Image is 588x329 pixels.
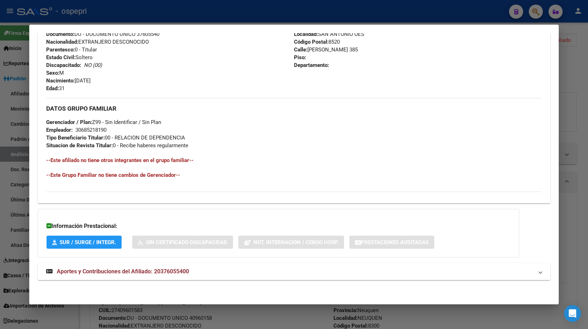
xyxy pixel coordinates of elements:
[294,31,318,37] strong: Localidad:
[46,127,73,133] strong: Empleador:
[46,156,541,164] h4: --Este afiliado no tiene otros integrantes en el grupo familiar--
[46,31,159,37] span: DU - DOCUMENTO UNICO 37605540
[294,62,329,68] strong: Departamento:
[46,54,75,61] strong: Estado Civil:
[46,46,97,53] span: 0 - Titular
[84,62,102,68] i: NO (00)
[294,46,307,53] strong: Calle:
[253,239,338,246] span: Not. Internacion / Censo Hosp.
[46,119,92,125] strong: Gerenciador / Plan:
[46,85,65,92] span: 31
[46,171,541,179] h4: --Este Grupo Familiar no tiene cambios de Gerenciador--
[75,126,106,134] div: 30685218190
[46,39,149,45] span: EXTRANJERO DESCONOCIDO
[47,236,122,249] button: SUR / SURGE / INTEGR.
[46,46,75,53] strong: Parentesco:
[294,39,329,45] strong: Código Postal:
[349,236,434,249] button: Prestaciones Auditadas
[46,135,105,141] strong: Tipo Beneficiario Titular:
[294,54,306,61] strong: Piso:
[46,39,78,45] strong: Nacionalidad:
[46,135,185,141] span: 00 - RELACION DE DEPENDENCIA
[46,77,75,84] strong: Nacimiento:
[46,70,64,76] span: M
[46,77,91,84] span: [DATE]
[132,236,233,249] button: Sin Certificado Discapacidad
[146,239,227,246] span: Sin Certificado Discapacidad
[47,222,510,230] h3: Información Prestacional:
[564,305,581,322] div: Open Intercom Messenger
[60,239,116,246] span: SUR / SURGE / INTEGR.
[46,142,113,149] strong: Situacion de Revista Titular:
[361,239,429,246] span: Prestaciones Auditadas
[46,85,59,92] strong: Edad:
[294,39,340,45] span: 8520
[46,62,81,68] strong: Discapacitado:
[38,263,550,280] mat-expansion-panel-header: Aportes y Contribuciones del Afiliado: 20376055400
[294,46,358,53] span: [PERSON_NAME] 385
[46,54,93,61] span: Soltero
[46,119,161,125] span: Z99 - Sin Identificar / Sin Plan
[46,142,188,149] span: 0 - Recibe haberes regularmente
[46,70,59,76] strong: Sexo:
[238,236,344,249] button: Not. Internacion / Censo Hosp.
[46,105,541,112] h3: DATOS GRUPO FAMILIAR
[46,31,74,37] strong: Documento:
[57,268,189,275] span: Aportes y Contribuciones del Afiliado: 20376055400
[294,31,364,37] span: SAN ANTONIO OES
